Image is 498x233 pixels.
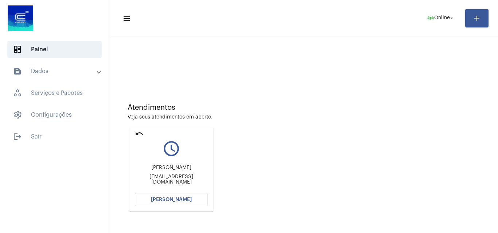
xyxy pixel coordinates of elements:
[434,16,450,21] span: Online
[128,115,480,120] div: Veja seus atendimentos em aberto.
[7,41,102,58] span: Painel
[128,104,480,112] div: Atendimentos
[423,11,459,25] button: Online
[427,15,434,22] mat-icon: online_prediction
[135,129,144,138] mat-icon: undo
[13,67,97,76] mat-panel-title: Dados
[135,165,208,170] div: [PERSON_NAME]
[135,193,208,206] button: [PERSON_NAME]
[448,15,455,21] mat-icon: arrow_drop_down
[13,111,22,119] span: sidenav icon
[135,174,208,185] div: [EMAIL_ADDRESS][DOMAIN_NAME]
[6,4,35,33] img: d4669ae0-8c07-2337-4f67-34b0df7f5ae4.jpeg
[13,89,22,97] span: sidenav icon
[151,197,192,202] span: [PERSON_NAME]
[472,14,481,23] mat-icon: add
[13,132,22,141] mat-icon: sidenav icon
[7,106,102,124] span: Configurações
[7,128,102,145] span: Sair
[13,45,22,54] span: sidenav icon
[7,84,102,102] span: Serviços e Pacotes
[13,67,22,76] mat-icon: sidenav icon
[4,63,109,80] mat-expansion-panel-header: sidenav iconDados
[135,140,208,158] mat-icon: query_builder
[122,14,130,23] mat-icon: sidenav icon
